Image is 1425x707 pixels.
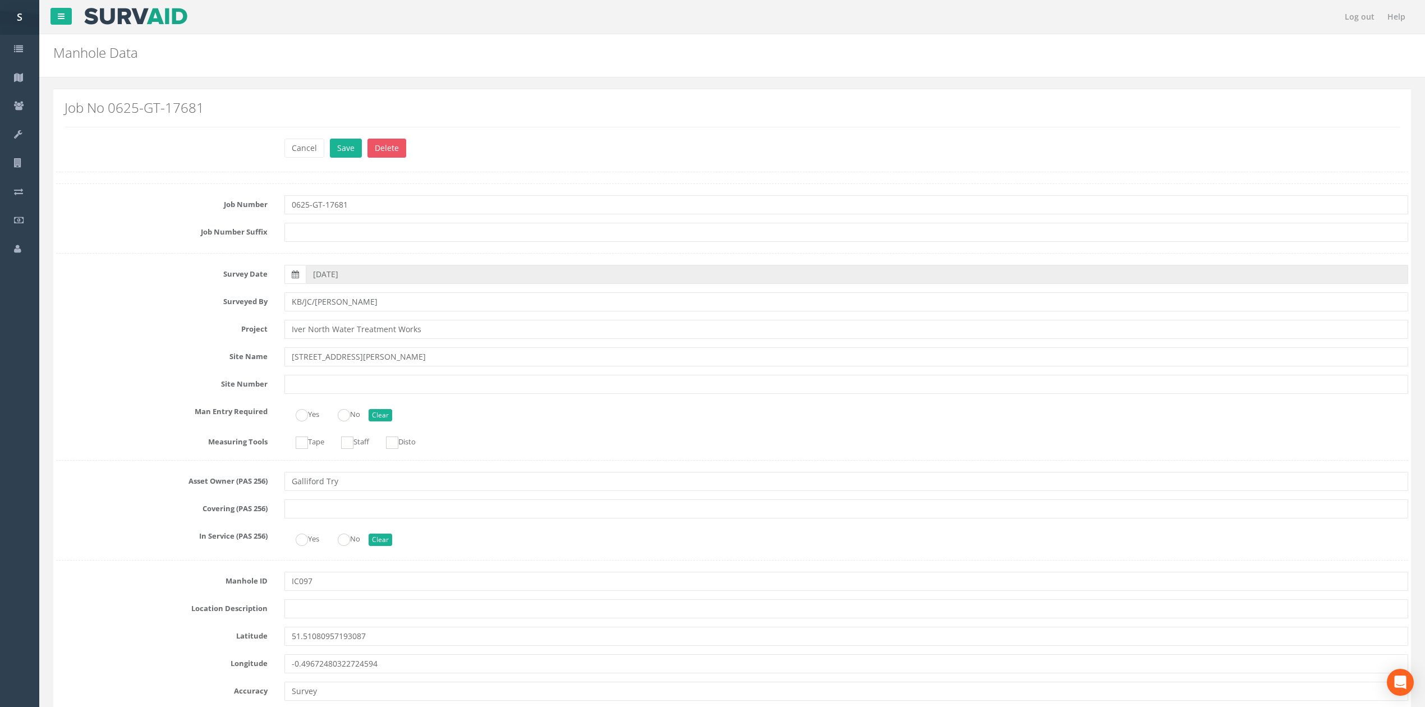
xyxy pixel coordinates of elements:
[48,223,276,237] label: Job Number Suffix
[48,682,276,696] label: Accuracy
[48,320,276,334] label: Project
[48,402,276,417] label: Man Entry Required
[284,405,319,421] label: Yes
[65,100,1400,115] h2: Job No 0625-GT-17681
[48,292,276,307] label: Surveyed By
[375,433,416,449] label: Disto
[48,572,276,586] label: Manhole ID
[48,375,276,389] label: Site Number
[48,654,276,669] label: Longitude
[284,530,319,546] label: Yes
[330,139,362,158] button: Save
[284,139,324,158] button: Cancel
[48,527,276,541] label: In Service (PAS 256)
[1387,669,1414,696] div: Open Intercom Messenger
[48,433,276,447] label: Measuring Tools
[53,45,1182,60] h2: Manhole Data
[48,195,276,210] label: Job Number
[48,627,276,641] label: Latitude
[284,433,324,449] label: Tape
[327,405,360,421] label: No
[48,347,276,362] label: Site Name
[369,534,392,546] button: Clear
[48,265,276,279] label: Survey Date
[48,599,276,614] label: Location Description
[330,433,369,449] label: Staff
[48,499,276,514] label: Covering (PAS 256)
[327,530,360,546] label: No
[369,409,392,421] button: Clear
[367,139,406,158] button: Delete
[48,472,276,486] label: Asset Owner (PAS 256)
